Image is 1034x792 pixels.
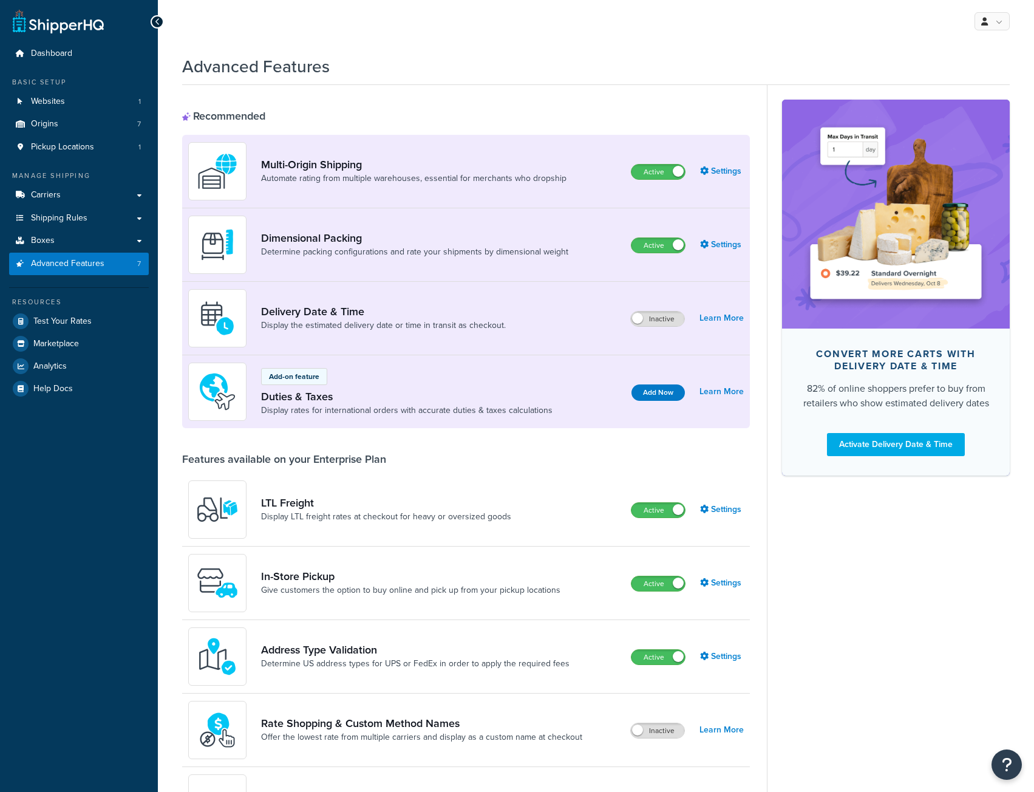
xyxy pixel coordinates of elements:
[261,390,553,403] a: Duties & Taxes
[261,584,560,596] a: Give customers the option to buy online and pick up from your pickup locations
[261,231,568,245] a: Dimensional Packing
[9,310,149,332] a: Test Your Rates
[9,43,149,65] a: Dashboard
[196,488,239,531] img: y79ZsPf0fXUFUhFXDzUgf+ktZg5F2+ohG75+v3d2s1D9TjoU8PiyCIluIjV41seZevKCRuEjTPPOKHJsQcmKCXGdfprl3L4q7...
[631,723,684,738] label: Inactive
[33,384,73,394] span: Help Docs
[196,370,239,413] img: icon-duo-feat-landed-cost-7136b061.png
[31,49,72,59] span: Dashboard
[631,312,684,326] label: Inactive
[9,333,149,355] a: Marketplace
[699,722,744,739] a: Learn More
[9,90,149,113] li: Websites
[700,236,744,253] a: Settings
[33,316,92,327] span: Test Your Rates
[9,207,149,230] a: Shipping Rules
[138,142,141,152] span: 1
[196,562,239,604] img: wfgcfpwTIucLEAAAAASUVORK5CYII=
[269,371,319,382] p: Add-on feature
[9,378,149,400] a: Help Docs
[699,310,744,327] a: Learn More
[9,230,149,252] a: Boxes
[137,259,141,269] span: 7
[700,163,744,180] a: Settings
[261,570,560,583] a: In-Store Pickup
[631,165,685,179] label: Active
[631,238,685,253] label: Active
[631,576,685,591] label: Active
[991,749,1022,780] button: Open Resource Center
[700,575,744,592] a: Settings
[9,297,149,307] div: Resources
[261,405,553,417] a: Display rates for international orders with accurate duties & taxes calculations
[700,501,744,518] a: Settings
[9,355,149,377] a: Analytics
[196,150,239,193] img: WatD5o0RtDAAAAAElFTkSuQmCC
[182,452,386,466] div: Features available on your Enterprise Plan
[196,297,239,340] img: gfkeb5ejjkALwAAAABJRU5ErkJggg==
[196,635,239,678] img: kIG8fy0lQAAAABJRU5ErkJggg==
[31,190,61,200] span: Carriers
[631,503,685,517] label: Active
[31,236,55,246] span: Boxes
[261,658,570,670] a: Determine US address types for UPS or FedEx in order to apply the required fees
[801,348,990,372] div: Convert more carts with delivery date & time
[261,158,566,171] a: Multi-Origin Shipping
[9,90,149,113] a: Websites1
[182,55,330,78] h1: Advanced Features
[261,319,506,332] a: Display the estimated delivery date or time in transit as checkout.
[9,253,149,275] li: Advanced Features
[261,731,582,743] a: Offer the lowest rate from multiple carriers and display as a custom name at checkout
[31,142,94,152] span: Pickup Locations
[9,113,149,135] a: Origins7
[9,113,149,135] li: Origins
[31,97,65,107] span: Websites
[31,119,58,129] span: Origins
[9,171,149,181] div: Manage Shipping
[31,213,87,224] span: Shipping Rules
[9,136,149,159] li: Pickup Locations
[9,77,149,87] div: Basic Setup
[138,97,141,107] span: 1
[9,184,149,207] a: Carriers
[137,119,141,129] span: 7
[261,511,511,523] a: Display LTL freight rates at checkout for heavy or oversized goods
[827,433,965,456] a: Activate Delivery Date & Time
[9,253,149,275] a: Advanced Features7
[261,246,568,258] a: Determine packing configurations and rate your shipments by dimensional weight
[700,648,744,665] a: Settings
[261,717,582,730] a: Rate Shopping & Custom Method Names
[631,650,685,664] label: Active
[261,643,570,657] a: Address Type Validation
[33,339,79,349] span: Marketplace
[800,118,991,310] img: feature-image-ddt-36eae7f7280da8017bfb280eaccd9c446f90b1fe08728e4019434db127062ab4.png
[631,384,685,401] button: Add Now
[182,109,265,123] div: Recommended
[196,709,239,751] img: icon-duo-feat-rate-shopping-ecdd8bed.png
[261,172,566,185] a: Automate rating from multiple warehouses, essential for merchants who dropship
[9,136,149,159] a: Pickup Locations1
[33,361,67,372] span: Analytics
[261,496,511,510] a: LTL Freight
[261,305,506,318] a: Delivery Date & Time
[801,381,990,411] div: 82% of online shoppers prefer to buy from retailers who show estimated delivery dates
[196,224,239,266] img: DTVBYsAAAAAASUVORK5CYII=
[699,383,744,400] a: Learn More
[31,259,104,269] span: Advanced Features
